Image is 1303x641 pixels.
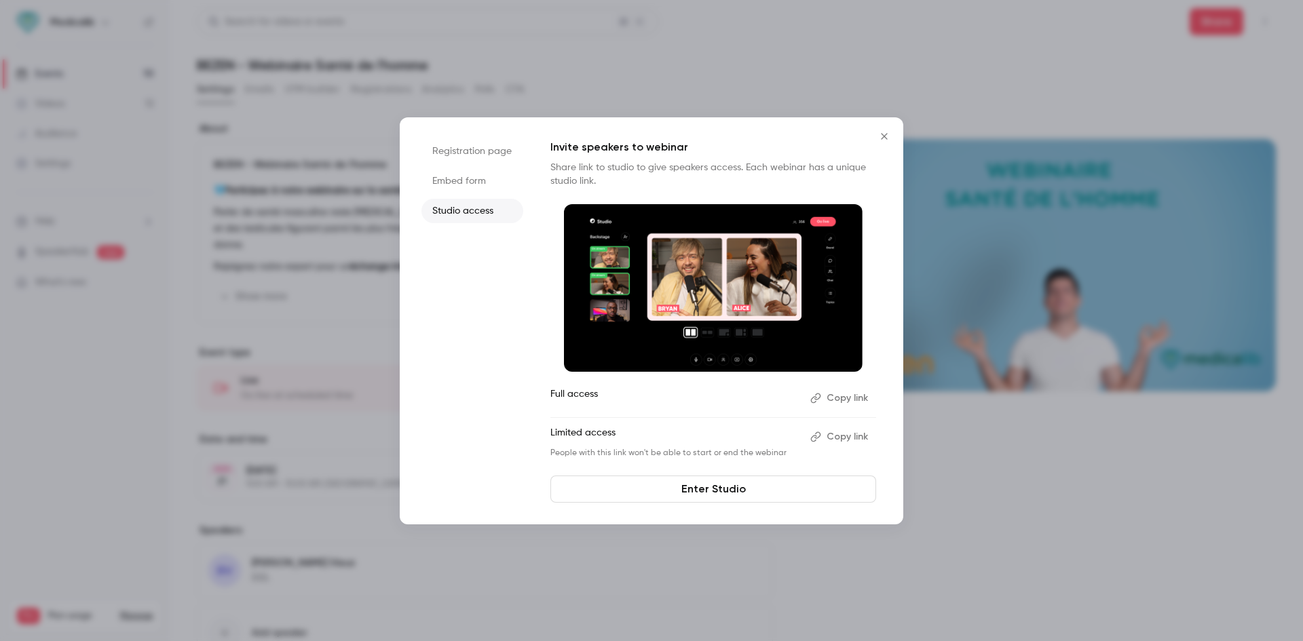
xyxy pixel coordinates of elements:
button: Close [871,123,898,150]
p: Full access [550,387,799,409]
img: Invite speakers to webinar [564,204,863,372]
button: Copy link [805,387,876,409]
p: Limited access [550,426,799,448]
button: Copy link [805,426,876,448]
li: Embed form [421,169,523,193]
li: Studio access [421,199,523,223]
p: People with this link won't be able to start or end the webinar [550,448,799,459]
p: Share link to studio to give speakers access. Each webinar has a unique studio link. [550,161,876,188]
p: Invite speakers to webinar [550,139,876,155]
li: Registration page [421,139,523,163]
a: Enter Studio [550,475,876,503]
